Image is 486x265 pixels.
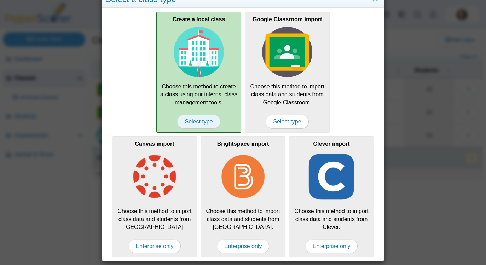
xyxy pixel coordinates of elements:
div: Choose this method to import class data and students from [GEOGRAPHIC_DATA]. [112,136,197,257]
img: class-type-clever.png [306,151,357,202]
div: Choose this method to import class data and students from [GEOGRAPHIC_DATA]. [201,136,285,257]
a: Google Classroom import Choose this method to import class data and students from Google Classroo... [245,12,330,133]
span: Enterprise only [128,239,181,253]
div: Choose this method to import class data and students from Google Classroom. [245,12,330,133]
div: Choose this method to import class data and students from Clever. [289,136,374,257]
span: Enterprise only [217,239,270,253]
b: Brightspace import [217,141,269,147]
img: class-type-canvas.png [129,151,180,202]
img: class-type-google-classroom.svg [262,27,312,77]
div: Choose this method to create a class using our internal class management tools. [156,12,241,133]
span: Enterprise only [305,239,358,253]
span: Select type [177,115,220,129]
span: Select type [266,115,308,129]
b: Google Classroom import [253,16,322,22]
b: Create a local class [173,16,225,22]
b: Clever import [313,141,349,147]
b: Canvas import [135,141,174,147]
img: class-type-local.svg [174,27,224,77]
a: Create a local class Choose this method to create a class using our internal class management too... [156,12,241,133]
img: class-type-brightspace.png [218,151,268,202]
